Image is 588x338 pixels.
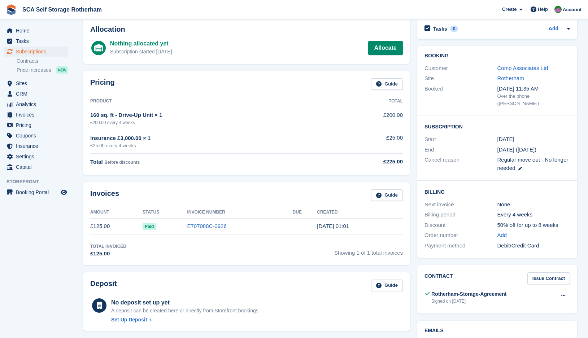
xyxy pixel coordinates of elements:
[6,4,17,15] img: stora-icon-8386f47178a22dfd0bd8f6a31ec36ba5ce8667c1dd55bd0f319d3a0aa187defe.svg
[368,41,403,55] a: Allocate
[16,152,59,162] span: Settings
[336,130,403,153] td: £25.00
[371,78,403,90] a: Guide
[19,4,105,16] a: SCA Self Storage Rotherham
[17,58,68,65] a: Contracts
[317,223,349,229] time: 2025-09-01 00:01:27 UTC
[497,201,570,209] div: None
[16,99,59,109] span: Analytics
[104,160,140,165] span: Before discounts
[90,119,336,126] div: £200.00 every 4 weeks
[497,231,507,240] a: Add
[424,188,570,195] h2: Billing
[111,316,147,324] div: Set Up Deposit
[371,189,403,201] a: Guide
[538,6,548,13] span: Help
[497,211,570,219] div: Every 4 weeks
[90,78,115,90] h2: Pricing
[336,107,403,130] td: £200.00
[424,64,497,73] div: Customer
[16,141,59,151] span: Insurance
[90,134,336,142] div: Insurance £3,000.00 × 1
[336,158,403,166] div: £225.00
[4,78,68,88] a: menu
[497,65,548,71] a: Como Associates Ltd
[497,146,537,153] span: [DATE] ([DATE])
[334,243,403,258] span: Showing 1 of 1 total invoices
[497,85,570,93] div: [DATE] 11:35 AM
[4,120,68,130] a: menu
[90,189,119,201] h2: Invoices
[4,110,68,120] a: menu
[187,223,226,229] a: E707088C-0926
[111,316,260,324] a: Set Up Deposit
[4,26,68,36] a: menu
[497,157,569,171] span: Regular move out - No longer needed
[424,231,497,240] div: Order number
[111,307,260,315] p: A deposit can be created here or directly from Storefront bookings.
[143,223,156,230] span: Paid
[450,26,458,32] div: 0
[424,272,453,284] h2: Contract
[554,6,562,13] img: Sarah Race
[111,298,260,307] div: No deposit set up yet
[90,159,103,165] span: Total
[424,156,497,172] div: Cancel reason
[424,146,497,154] div: End
[424,53,570,59] h2: Booking
[90,218,143,234] td: £125.00
[16,187,59,197] span: Booking Portal
[433,26,447,32] h2: Tasks
[497,242,570,250] div: Debit/Credit Card
[4,36,68,46] a: menu
[16,78,59,88] span: Sites
[16,120,59,130] span: Pricing
[56,66,68,74] div: NEW
[60,188,68,197] a: Preview store
[16,47,59,57] span: Subscriptions
[293,207,317,218] th: Due
[424,135,497,144] div: Start
[431,290,506,298] div: Rotherham-Storage-Agreement
[90,280,117,291] h2: Deposit
[90,142,336,149] div: £25.00 every 4 weeks
[424,74,497,83] div: Site
[90,243,126,250] div: Total Invoiced
[317,207,403,218] th: Created
[16,89,59,99] span: CRM
[4,89,68,99] a: menu
[336,96,403,107] th: Total
[16,26,59,36] span: Home
[4,99,68,109] a: menu
[502,6,517,13] span: Create
[16,36,59,46] span: Tasks
[4,141,68,151] a: menu
[143,207,187,218] th: Status
[90,96,336,107] th: Product
[497,93,570,107] div: Over the phone ([PERSON_NAME])
[424,85,497,107] div: Booked
[424,211,497,219] div: Billing period
[497,75,524,81] a: Rotherham
[4,187,68,197] a: menu
[4,131,68,141] a: menu
[424,123,570,130] h2: Subscription
[371,280,403,291] a: Guide
[187,207,292,218] th: Invoice Number
[17,67,51,74] span: Price increases
[90,207,143,218] th: Amount
[110,39,172,48] div: Nothing allocated yet
[563,6,582,13] span: Account
[549,25,558,33] a: Add
[4,152,68,162] a: menu
[497,221,570,229] div: 50% off for up to 8 weeks
[424,201,497,209] div: Next invoice
[90,25,403,34] h2: Allocation
[90,111,336,119] div: 160 sq. ft - Drive-Up Unit × 1
[6,178,72,185] span: Storefront
[110,48,172,56] div: Subscription started [DATE]
[424,328,570,334] h2: Emails
[16,131,59,141] span: Coupons
[4,162,68,172] a: menu
[17,66,68,74] a: Price increases NEW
